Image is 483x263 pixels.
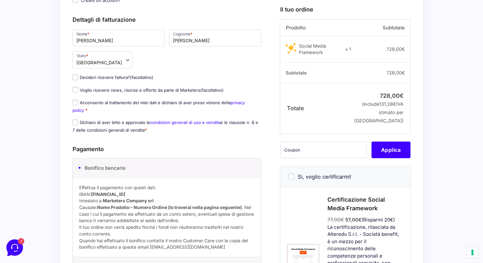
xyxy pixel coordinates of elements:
button: Home [5,204,44,219]
span: 57,00 [345,217,362,223]
input: Cerca un articolo... [14,94,104,101]
span: 1 [111,43,118,50]
span: Spagna [76,59,122,66]
span: € [402,46,405,51]
span: Stato [73,51,132,68]
span: Si, voglio certificarmi! [298,173,351,180]
span: € [358,217,362,223]
iframe: Customerly Messenger Launcher [5,238,24,257]
button: 1Messaggi [44,204,84,219]
strong: × 1 [345,46,351,52]
a: [DEMOGRAPHIC_DATA] tutto [57,26,118,31]
h3: Pagamento [73,145,261,153]
th: Subtotale [351,19,410,36]
button: Inizia una conversazione [10,55,118,68]
img: dark [10,36,23,49]
p: Quando hai effettuato il bonifico contatta il nostro Customer Care con la copia del bonifico effe... [79,237,254,251]
input: Si, voglio certificarmi! [288,174,294,179]
strong: Nome Prodotto – Numero Ordine (lo troverai nella pagina seguente) [97,205,242,210]
p: Ciao 🙂 Se hai qualche domanda siamo qui per aiutarti! [27,43,104,50]
input: Acconsento al trattamento dei miei dati e dichiaro di aver preso visione dellaprivacy policy [73,100,78,105]
span: Trova una risposta [10,81,50,86]
input: Desideri ricevere fattura?(facoltativo) [73,74,78,80]
h3: Il tuo ordine [280,5,410,13]
a: Apri Centro Assistenza [68,81,118,86]
span: € [393,101,396,107]
span: [PERSON_NAME] [27,36,104,42]
span: 77,00 [327,216,344,223]
input: Coupon [280,141,367,158]
span: Le tue conversazioni [10,26,54,31]
bdi: 728,00 [387,70,405,75]
h3: Dettagli di fatturazione [73,15,261,24]
span: € [341,216,344,223]
button: Applica [372,141,410,158]
p: Messaggi [55,213,73,219]
label: Bonifico bancario [85,163,247,173]
p: Home [19,213,30,219]
img: Social Media Framework [286,43,296,54]
strong: Marketers Company srl [103,198,154,203]
p: 3 s fa [108,36,118,42]
button: Aiuto [83,204,123,219]
span: 131,28 [379,101,396,107]
label: Dichiaro di aver letto e approvato le e le clausole n. 6 e 7 delle condizioni generali di vendita [73,120,258,132]
label: Desideri ricevere fattura? [73,75,153,80]
input: Dichiaro di aver letto e approvato lecondizioni generali di uso e venditae le clausole n. 6 e 7 d... [73,120,78,125]
button: Le tue preferenze relative al consenso per le tecnologie di tracciamento [467,247,478,258]
span: (facoltativo) [130,75,153,80]
span: (facoltativo) [200,88,224,93]
h2: Ciao da Marketers 👋 [5,5,107,15]
th: Prodotto [280,19,351,36]
a: [PERSON_NAME]Ciao 🙂 Se hai qualche domanda siamo qui per aiutarti!3 s fa1 [8,33,120,52]
th: Totale [280,83,351,133]
p: Aiuto [98,213,108,219]
p: Effettua il pagamento con questi dati. IBAN: Intestato a: Causale: . Nel caso i cui il pagamento ... [79,184,254,224]
label: Acconsento al trattamento dei miei dati e dichiaro di aver preso visione della [73,100,245,112]
small: (include IVA stimato per [GEOGRAPHIC_DATA]) [354,101,403,123]
p: Il tuo ordine non verrà spedito finché i fondi non risulteranno trasferiti nel nostro conto corre... [79,224,254,237]
div: Social Media Framework [299,43,341,55]
span: € [402,70,405,75]
input: Cognome * [169,30,261,46]
a: condizioni generali di uso e vendita [150,120,220,125]
strong: [FINANCIAL_ID] [91,192,125,197]
a: privacy policy [73,100,245,112]
span: Certificazione Social Media Framework [327,196,385,212]
span: € [400,92,403,99]
input: Nome * [73,30,165,46]
span: Inizia una conversazione [42,59,94,64]
span: 1 [64,204,68,208]
input: Voglio ricevere news, risorse e offerte da parte di Marketers(facoltativo) [73,87,78,93]
th: Subtotale [280,62,351,83]
label: Voglio ricevere news, risorse e offerte da parte di Marketers [73,88,224,93]
bdi: 728,00 [380,92,403,99]
bdi: 728,00 [387,46,405,51]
